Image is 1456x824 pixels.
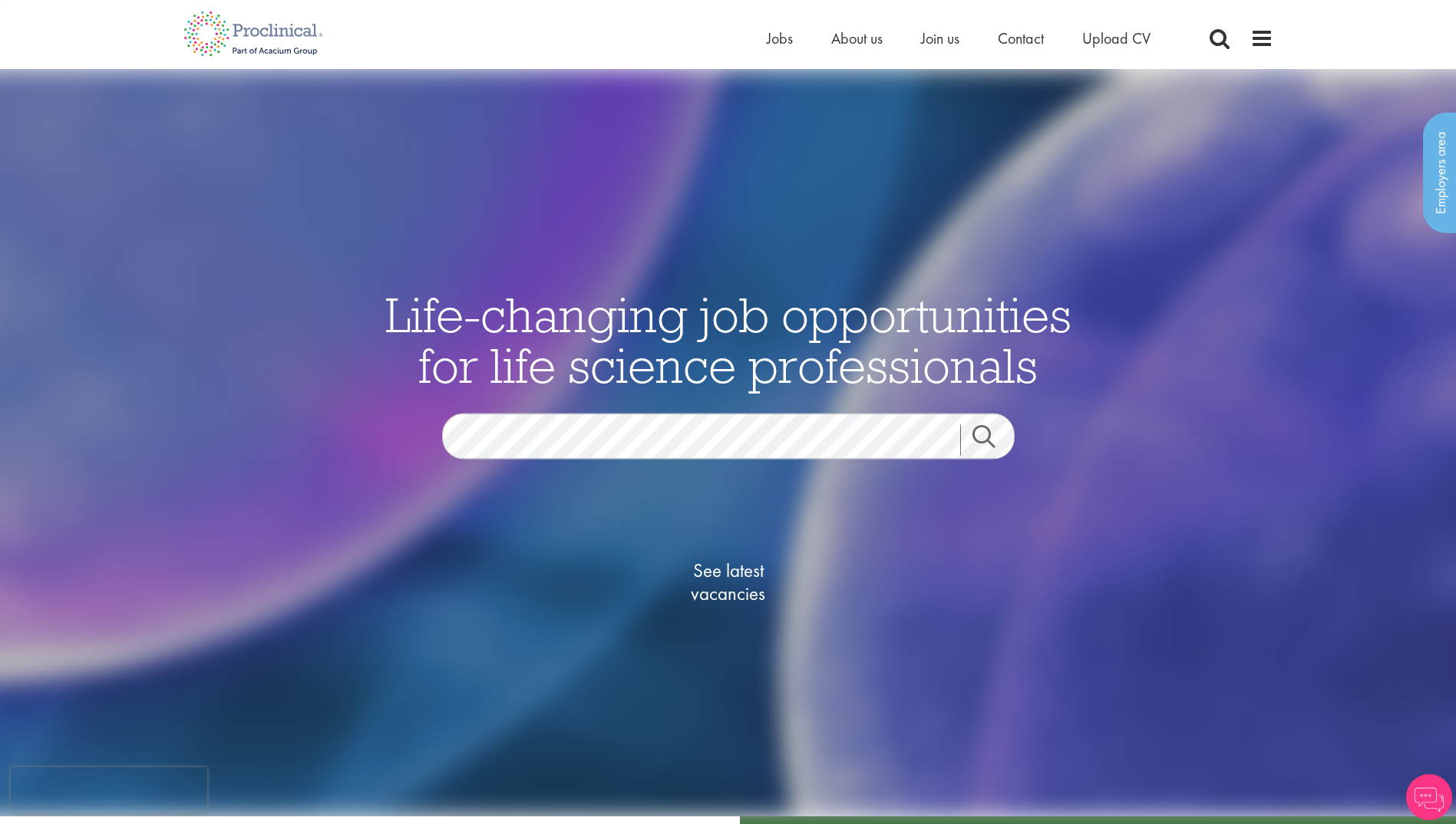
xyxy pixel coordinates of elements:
a: See latestvacancies [652,497,805,666]
a: About us [831,28,883,48]
img: Chatbot [1406,774,1452,820]
a: Contact [998,28,1044,48]
a: Join us [921,28,959,48]
a: Job search submit button [960,424,1026,455]
a: Upload CV [1082,28,1151,48]
span: See latest vacancies [652,559,805,605]
span: Life-changing job opportunities for life science professionals [385,283,1071,395]
a: Jobs [767,28,793,48]
iframe: reCAPTCHA [11,767,207,813]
